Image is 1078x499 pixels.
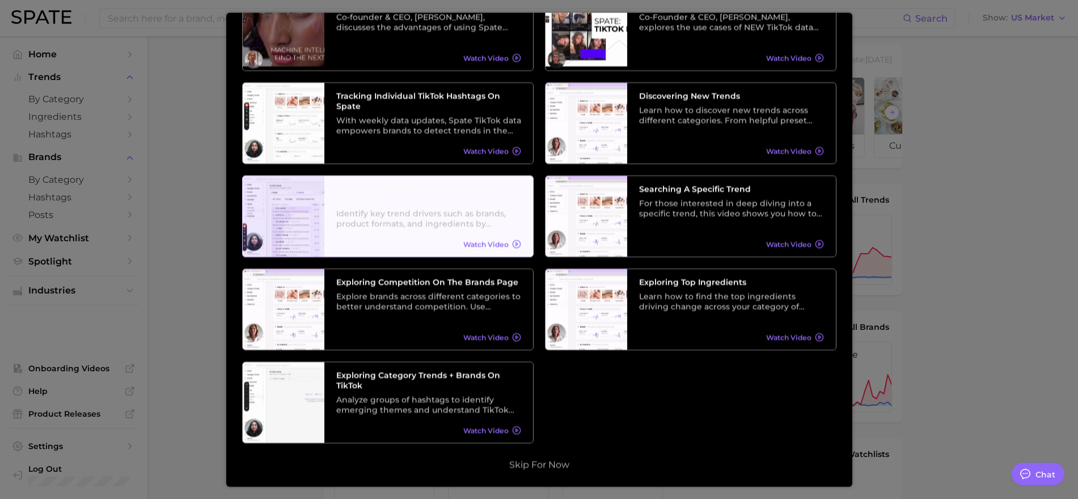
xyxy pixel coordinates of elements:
a: Exploring Competition on the Brands PageExplore brands across different categories to better unde... [242,269,534,351]
div: For those interested in deep diving into a specific trend, this video shows you how to search tre... [639,199,824,219]
a: Exploring Category Trends + Brands on TikTokAnalyze groups of hashtags to identify emerging theme... [242,362,534,444]
div: Co-founder & CEO, [PERSON_NAME], discusses the advantages of using Spate data as well as its vari... [336,12,521,33]
h3: Tracking Individual TikTok Hashtags on Spate [336,91,521,112]
h3: Exploring Category Trends + Brands on TikTok [336,371,521,391]
h3: Exploring Top Ingredients [639,278,824,288]
h3: Searching A Specific Trend [639,184,824,195]
div: Learn how to find the top ingredients driving change across your category of choice. From broad c... [639,292,824,312]
span: Watch Video [766,54,811,62]
div: Identify key trend drivers such as brands, product formats, and ingredients by leveraging a categ... [336,209,521,229]
span: Watch Video [463,426,509,435]
a: Searching A Specific TrendFor those interested in deep diving into a specific trend, this video s... [545,176,836,258]
div: Analyze groups of hashtags to identify emerging themes and understand TikTok trends at a higher l... [336,395,521,416]
div: Explore brands across different categories to better understand competition. Use different preset... [336,292,521,312]
a: Tracking Individual TikTok Hashtags on SpateWith weekly data updates, Spate TikTok data empowers ... [242,83,534,165]
span: Watch Video [463,54,509,62]
span: Watch Video [766,147,811,156]
span: Watch Video [766,240,811,249]
h3: Discovering New Trends [639,91,824,102]
a: Discovering New TrendsLearn how to discover new trends across different categories. From helpful ... [545,83,836,165]
div: Co-Founder & CEO, [PERSON_NAME], explores the use cases of NEW TikTok data and its relationship w... [639,12,824,33]
div: Learn how to discover new trends across different categories. From helpful preset filters to diff... [639,106,824,126]
span: Watch Video [766,333,811,342]
div: With weekly data updates, Spate TikTok data empowers brands to detect trends in the earliest stag... [336,116,521,136]
h3: Deep Dive: TikTok Trends + Related Hashtags [336,184,521,205]
button: Skip for now [506,460,573,471]
a: Deep Dive: TikTok Trends + Related HashtagsIdentify key trend drivers such as brands, product for... [242,176,534,258]
span: Watch Video [463,147,509,156]
a: Exploring Top IngredientsLearn how to find the top ingredients driving change across your categor... [545,269,836,351]
h3: Exploring Competition on the Brands Page [336,278,521,288]
span: Watch Video [463,240,509,249]
span: Watch Video [463,333,509,342]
